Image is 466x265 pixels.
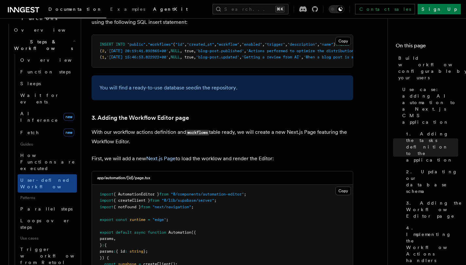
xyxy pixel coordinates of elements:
button: Steps & Workflows [11,36,77,54]
span: Overview [14,27,81,33]
span: from [141,205,150,209]
a: in the repository [197,85,236,91]
span: 2 [102,49,104,53]
span: , [214,42,216,47]
h4: On this page [396,42,458,52]
p: You will find a ready-to-use database seed . [99,83,345,92]
span: ; [214,198,216,203]
span: { AutomationEditor } [113,192,159,196]
a: User-defined Workflows [18,174,77,193]
span: Loops over steps [20,218,70,230]
p: With our workflow actions definition and table ready, we will create a new Next.js Page featuring... [92,128,353,146]
span: , [244,49,246,53]
a: How Functions are executed [18,149,77,174]
span: new [63,113,74,121]
a: Documentation [44,2,106,18]
span: , [239,55,242,59]
span: Use cases [18,233,77,243]
span: { notFound } [113,205,141,209]
span: , [262,42,265,47]
a: Sign Up [418,4,461,14]
span: NULL [171,55,180,59]
span: "workflow" [216,42,239,47]
span: Guides [18,139,77,149]
a: Sleeps [18,78,77,89]
span: : [113,249,116,254]
span: params [100,236,113,241]
span: from [159,192,168,196]
span: 4. Implementing the Workflow Actions handlers [406,225,463,264]
span: import [100,198,113,203]
span: AI Inference [20,111,58,123]
span: "@/lib/supabase/server" [162,198,214,203]
span: Function steps [20,69,71,74]
kbd: ⌘K [275,6,285,12]
span: import [100,205,113,209]
span: , [285,42,287,47]
span: Use case: adding AI automation to a Next.js CMS application [402,86,458,125]
span: ( [100,55,102,59]
span: : [102,243,104,247]
span: , [301,55,303,59]
span: , [113,236,116,241]
span: , [239,42,242,47]
a: 2. Updating our database schema [404,166,458,197]
a: Function steps [18,66,77,78]
span: ( [100,49,102,53]
a: 3. Adding the Workflow Editor page [92,113,189,122]
a: Examples [106,2,149,18]
span: , [184,42,187,47]
a: AI Inferencenew [18,108,77,126]
span: runtime [129,217,146,222]
span: export [100,217,113,222]
span: Examples [110,7,145,12]
span: Automation [168,230,191,235]
span: : [125,249,127,254]
a: Use case: adding AI automation to a Next.js CMS application [400,84,458,128]
span: { id [116,249,125,254]
span: "trigger" [265,42,285,47]
span: Sleeps [20,81,41,86]
span: default [116,230,132,235]
span: Parallel steps [20,206,73,211]
a: Parallel steps [18,203,77,215]
span: "name" [319,42,333,47]
a: Build workflows configurable by your users [396,52,458,84]
span: Overview [20,57,88,63]
span: , [168,55,171,59]
span: ({ [191,230,196,235]
span: , [104,55,107,59]
span: User-defined Workflows [20,178,79,189]
span: , true, [180,55,196,59]
span: "edge" [152,217,166,222]
span: 'blog-post.updated' [196,55,239,59]
a: Fetchnew [18,126,77,139]
span: "@/components/automation-editor" [171,192,244,196]
span: { [104,243,107,247]
code: workflows [186,130,209,135]
span: "id" [175,42,184,47]
span: Wait for events [20,93,59,104]
a: Contact sales [355,4,415,14]
span: 'blog-post.published' [196,49,244,53]
span: 1. Adding the tasks definition to the application [406,131,458,163]
span: ; [244,192,246,196]
button: Copy [336,37,351,45]
span: async [134,230,146,235]
span: NULL [171,49,180,53]
a: AgentKit [149,2,192,18]
span: 2. Updating our database schema [406,168,458,195]
span: }; [143,249,148,254]
a: Overview [18,54,77,66]
span: '[DATE] 15:46:53.822922+00' [107,55,168,59]
button: Search...⌘K [213,4,288,14]
span: How Functions are executed [20,153,75,171]
span: import [100,192,113,196]
span: = [148,217,150,222]
span: ( [173,42,175,47]
span: Trigger workflows from Retool [20,247,92,265]
span: "workflows" [148,42,173,47]
span: function [148,230,166,235]
span: "public" [127,42,146,47]
span: "created_at" [187,42,214,47]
